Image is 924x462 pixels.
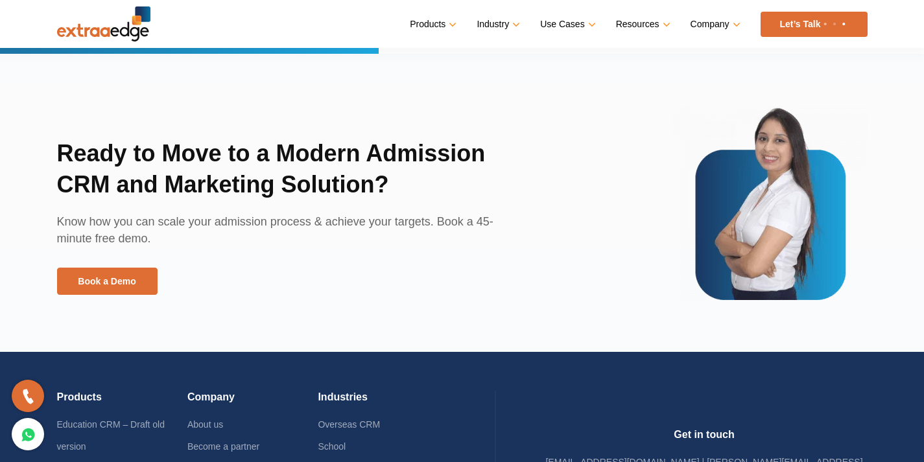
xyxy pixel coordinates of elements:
a: Industry [477,15,517,34]
h4: Company [187,391,318,413]
a: Education CRM – Draft old version [57,419,165,452]
a: Book a Demo [57,268,158,295]
p: Know how you can scale your admission process & achieve your targets. Book a 45-minute free demo. [57,213,527,268]
a: Resources [616,15,668,34]
a: Overseas CRM [318,419,380,430]
a: Products [410,15,454,34]
h4: Products [57,391,187,413]
h4: Get in touch [541,428,868,451]
a: Company [691,15,738,34]
a: Let’s Talk [761,12,868,37]
a: Use Cases [540,15,593,34]
a: About us [187,419,223,430]
h4: Industries [318,391,448,413]
a: Become a partner [187,441,259,452]
h2: Ready to Move to a Modern Admission CRM and Marketing Solution? [57,138,527,213]
a: School [318,441,346,452]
